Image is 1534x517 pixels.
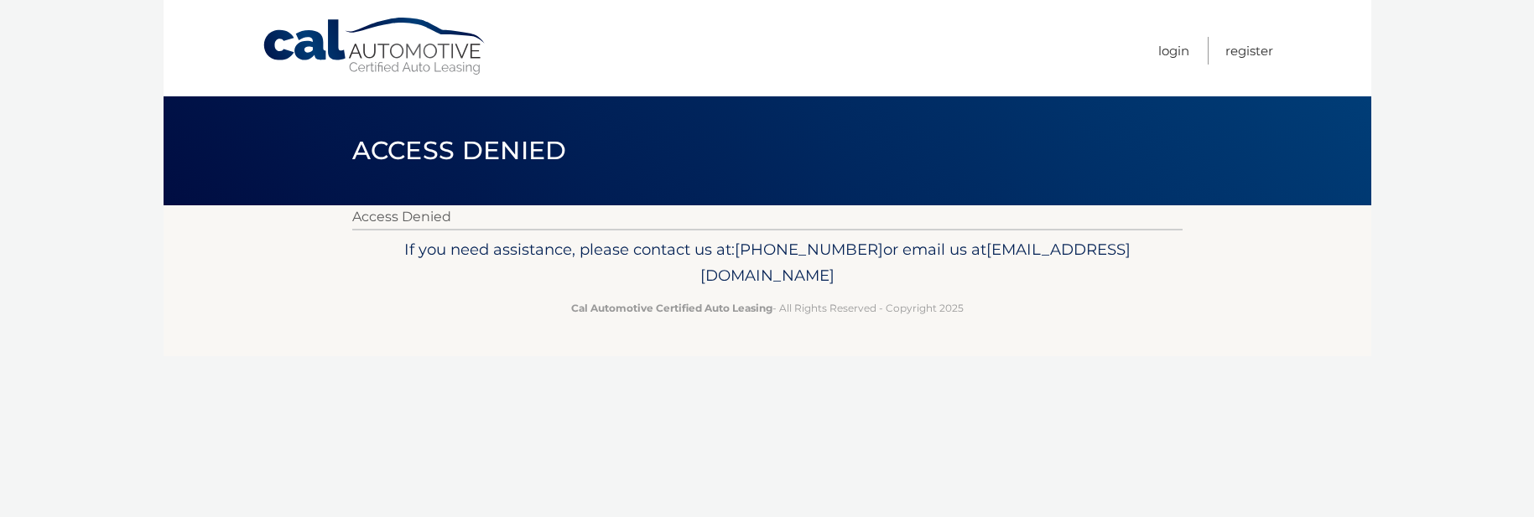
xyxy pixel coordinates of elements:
p: Access Denied [352,205,1183,229]
a: Cal Automotive [262,17,488,76]
strong: Cal Automotive Certified Auto Leasing [571,302,772,314]
p: If you need assistance, please contact us at: or email us at [363,236,1172,290]
a: Register [1225,37,1273,65]
a: Login [1158,37,1189,65]
span: Access Denied [352,135,567,166]
span: [PHONE_NUMBER] [735,240,883,259]
p: - All Rights Reserved - Copyright 2025 [363,299,1172,317]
